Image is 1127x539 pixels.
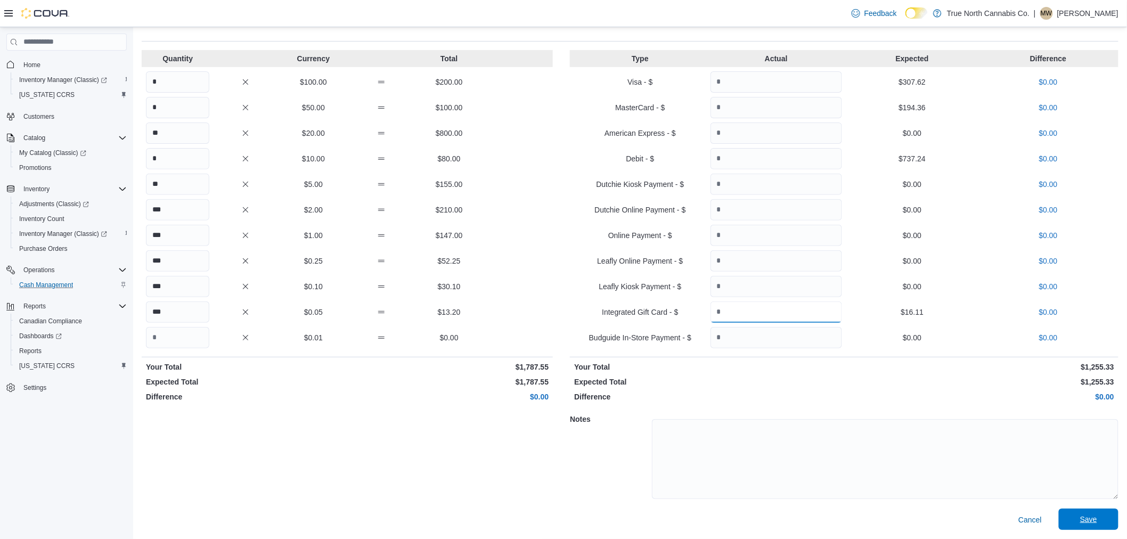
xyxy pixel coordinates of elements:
[15,73,111,86] a: Inventory Manager (Classic)
[19,215,64,223] span: Inventory Count
[11,344,131,358] button: Reports
[1014,509,1046,530] button: Cancel
[983,307,1114,317] p: $0.00
[19,264,59,276] button: Operations
[19,58,127,71] span: Home
[983,53,1114,64] p: Difference
[19,281,73,289] span: Cash Management
[846,281,978,292] p: $0.00
[15,161,127,174] span: Promotions
[282,281,345,292] p: $0.10
[11,145,131,160] a: My Catalog (Classic)
[847,3,901,24] a: Feedback
[15,345,46,357] a: Reports
[983,153,1114,164] p: $0.00
[15,161,56,174] a: Promotions
[282,256,345,266] p: $0.25
[710,276,842,297] input: Quantity
[574,307,706,317] p: Integrated Gift Card - $
[11,329,131,344] a: Dashboards
[19,76,107,84] span: Inventory Manager (Classic)
[983,179,1114,190] p: $0.00
[1041,7,1052,20] span: MW
[146,377,345,387] p: Expected Total
[19,332,62,340] span: Dashboards
[146,148,209,169] input: Quantity
[570,409,650,430] h5: Notes
[710,148,842,169] input: Quantity
[418,230,481,241] p: $147.00
[146,53,209,64] p: Quantity
[418,77,481,87] p: $200.00
[19,362,75,370] span: [US_STATE] CCRS
[146,327,209,348] input: Quantity
[146,391,345,402] p: Difference
[23,266,55,274] span: Operations
[418,128,481,138] p: $800.00
[2,182,131,197] button: Inventory
[710,71,842,93] input: Quantity
[15,315,127,328] span: Canadian Compliance
[19,300,127,313] span: Reports
[19,230,107,238] span: Inventory Manager (Classic)
[846,377,1114,387] p: $1,255.33
[23,302,46,311] span: Reports
[23,383,46,392] span: Settings
[146,199,209,220] input: Quantity
[15,73,127,86] span: Inventory Manager (Classic)
[15,146,127,159] span: My Catalog (Classic)
[15,330,127,342] span: Dashboards
[146,71,209,93] input: Quantity
[282,128,345,138] p: $20.00
[846,391,1114,402] p: $0.00
[983,332,1114,343] p: $0.00
[2,57,131,72] button: Home
[15,88,79,101] a: [US_STATE] CCRS
[574,230,706,241] p: Online Payment - $
[2,299,131,314] button: Reports
[574,102,706,113] p: MasterCard - $
[710,199,842,220] input: Quantity
[19,110,59,123] a: Customers
[418,307,481,317] p: $13.20
[23,112,54,121] span: Customers
[15,279,127,291] span: Cash Management
[349,377,549,387] p: $1,787.55
[282,53,345,64] p: Currency
[19,200,89,208] span: Adjustments (Classic)
[19,132,50,144] button: Catalog
[11,72,131,87] a: Inventory Manager (Classic)
[418,256,481,266] p: $52.25
[19,183,127,195] span: Inventory
[146,225,209,246] input: Quantity
[418,205,481,215] p: $210.00
[1059,509,1118,530] button: Save
[15,227,111,240] a: Inventory Manager (Classic)
[983,205,1114,215] p: $0.00
[574,128,706,138] p: American Express - $
[19,132,127,144] span: Catalog
[146,276,209,297] input: Quantity
[947,7,1030,20] p: True North Cannabis Co.
[15,360,127,372] span: Washington CCRS
[282,205,345,215] p: $2.00
[846,102,978,113] p: $194.36
[983,102,1114,113] p: $0.00
[15,279,77,291] a: Cash Management
[574,332,706,343] p: Budguide In-Store Payment - $
[6,53,127,423] nav: Complex example
[846,128,978,138] p: $0.00
[19,317,82,325] span: Canadian Compliance
[282,230,345,241] p: $1.00
[1034,7,1036,20] p: |
[846,77,978,87] p: $307.62
[983,256,1114,266] p: $0.00
[710,327,842,348] input: Quantity
[983,281,1114,292] p: $0.00
[11,87,131,102] button: [US_STATE] CCRS
[19,381,127,394] span: Settings
[15,330,66,342] a: Dashboards
[574,179,706,190] p: Dutchie Kiosk Payment - $
[983,230,1114,241] p: $0.00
